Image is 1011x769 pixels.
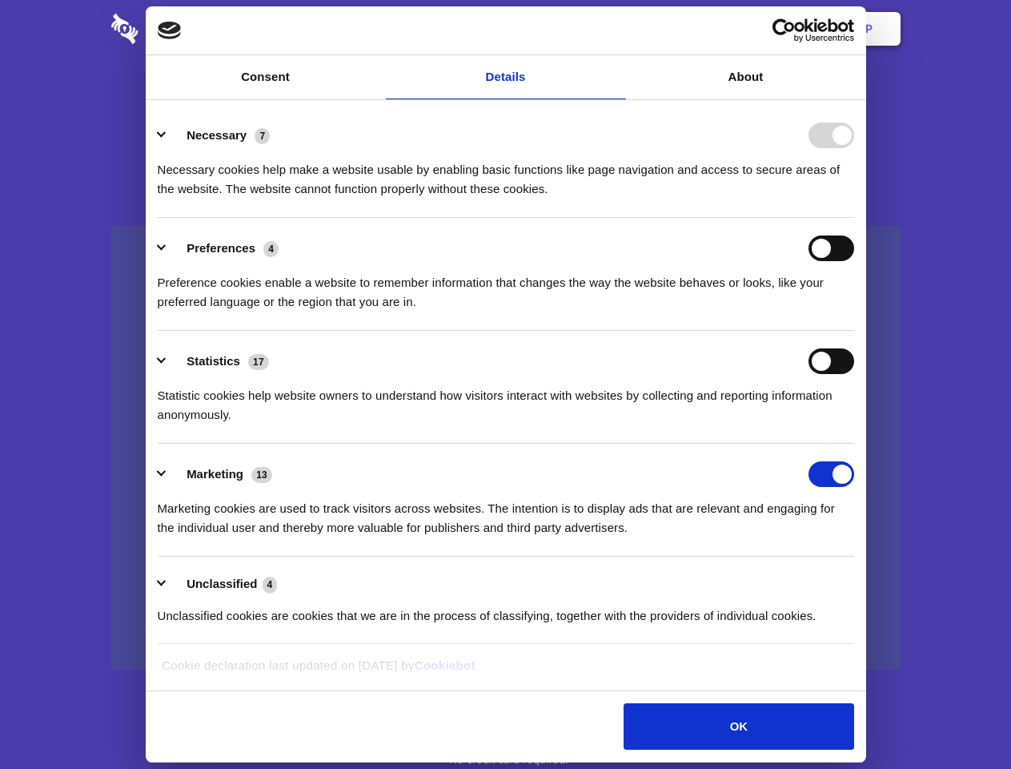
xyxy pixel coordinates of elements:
span: 4 [263,577,278,593]
h1: Eliminate Slack Data Loss. [111,72,901,130]
a: Details [386,55,626,99]
button: Unclassified (4) [158,574,287,594]
span: 17 [248,354,269,370]
a: Consent [146,55,386,99]
div: Cookie declaration last updated on [DATE] by [150,656,861,687]
a: Wistia video thumbnail [111,226,901,670]
div: Statistic cookies help website owners to understand how visitors interact with websites by collec... [158,374,854,425]
h4: Auto-redaction of sensitive data, encrypted data sharing and self-destructing private chats. Shar... [111,146,901,199]
label: Preferences [187,241,255,255]
button: Preferences (4) [158,236,289,261]
div: Unclassified cookies are cookies that we are in the process of classifying, together with the pro... [158,594,854,626]
a: Login [726,4,796,54]
span: 13 [251,467,272,483]
a: Cookiebot [415,658,475,672]
a: Usercentrics Cookiebot - opens in a new window [714,18,854,42]
img: logo-wordmark-white-trans-d4663122ce5f474addd5e946df7df03e33cb6a1c49d2221995e7729f52c070b2.svg [111,14,248,44]
a: Contact [649,4,723,54]
label: Necessary [187,128,247,142]
a: Pricing [470,4,540,54]
img: logo [158,22,182,39]
span: 4 [263,241,279,257]
button: OK [624,703,853,750]
button: Statistics (17) [158,348,279,374]
button: Marketing (13) [158,461,283,487]
div: Preference cookies enable a website to remember information that changes the way the website beha... [158,261,854,312]
a: About [626,55,866,99]
span: 7 [255,128,270,144]
label: Statistics [187,354,240,368]
button: Necessary (7) [158,123,280,148]
label: Marketing [187,467,243,481]
div: Marketing cookies are used to track visitors across websites. The intention is to display ads tha... [158,487,854,537]
iframe: Drift Widget Chat Controller [931,689,992,750]
div: Necessary cookies help make a website usable by enabling basic functions like page navigation and... [158,148,854,199]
